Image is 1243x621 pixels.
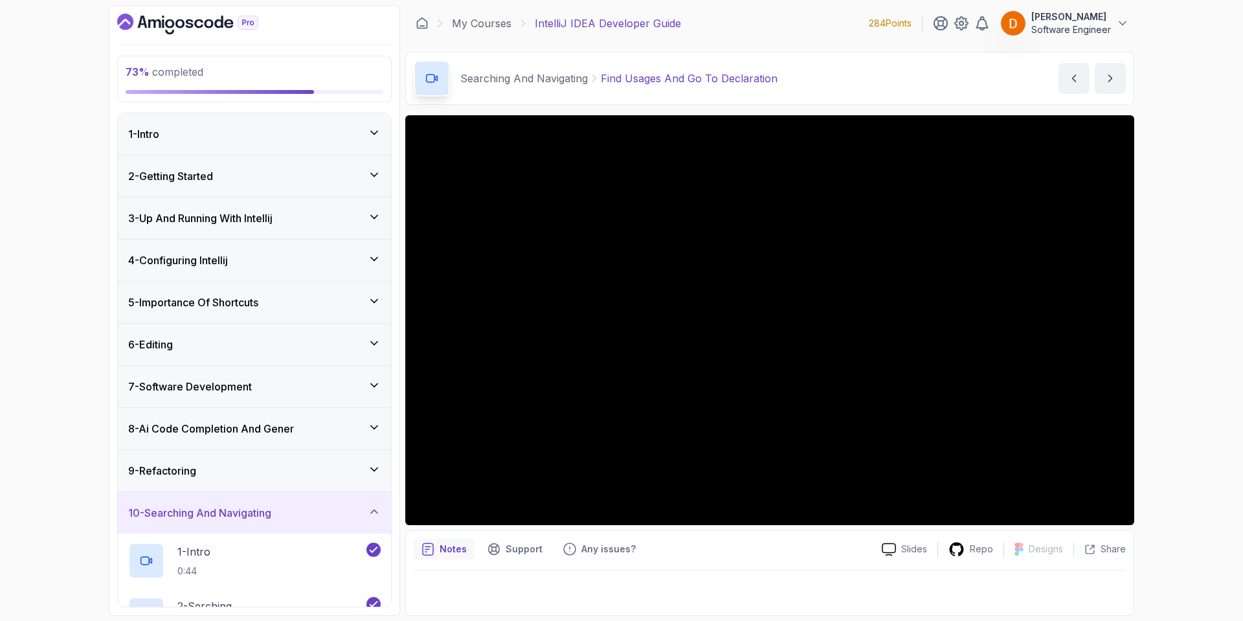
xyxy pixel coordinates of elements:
p: IntelliJ IDEA Developer Guide [535,16,681,31]
a: Dashboard [117,14,288,34]
p: Repo [970,543,993,556]
p: 1 - Intro [177,544,210,559]
button: 8-Ai Code Completion And Gener [118,408,391,449]
button: 1-Intro0:44 [128,543,381,579]
button: Support button [480,539,550,559]
h3: 3 - Up And Running With Intellij [128,210,273,226]
button: 1-Intro [118,113,391,155]
h3: 7 - Software Development [128,379,252,394]
h3: 8 - Ai Code Completion And Gener [128,421,294,436]
button: user profile image[PERSON_NAME]Software Engineer [1000,10,1129,36]
button: 5-Importance Of Shortcuts [118,282,391,323]
p: Notes [440,543,467,556]
p: 0:44 [177,565,210,578]
p: Any issues? [581,543,636,556]
h3: 6 - Editing [128,337,173,352]
a: My Courses [452,16,511,31]
button: notes button [414,539,475,559]
a: Slides [871,543,937,556]
p: Software Engineer [1031,23,1111,36]
p: Slides [901,543,927,556]
p: Searching And Navigating [460,71,588,86]
p: [PERSON_NAME] [1031,10,1111,23]
img: user profile image [1001,11,1025,36]
h3: 2 - Getting Started [128,168,213,184]
button: 4-Configuring Intellij [118,240,391,281]
p: Designs [1029,543,1063,556]
p: Support [506,543,543,556]
h3: 5 - Importance Of Shortcuts [128,295,258,310]
a: Dashboard [416,17,429,30]
button: previous content [1058,63,1090,94]
p: Find Usages And Go To Declaration [601,71,778,86]
button: 10-Searching And Navigating [118,492,391,534]
iframe: 6 - Find Usages and Go To Declaration [405,115,1134,525]
button: 3-Up And Running With Intellij [118,198,391,239]
span: 73 % [126,65,150,78]
button: Feedback button [555,539,644,559]
p: 2 - Serching [177,598,232,614]
button: 7-Software Development [118,366,391,407]
span: completed [126,65,203,78]
button: 2-Getting Started [118,155,391,197]
button: Share [1073,543,1126,556]
button: 9-Refactoring [118,450,391,491]
button: 6-Editing [118,324,391,365]
p: 284 Points [869,17,912,30]
h3: 10 - Searching And Navigating [128,505,271,521]
h3: 4 - Configuring Intellij [128,253,228,268]
h3: 9 - Refactoring [128,463,196,479]
a: Repo [938,541,1003,558]
p: Share [1101,543,1126,556]
button: next content [1095,63,1126,94]
h3: 1 - Intro [128,126,159,142]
